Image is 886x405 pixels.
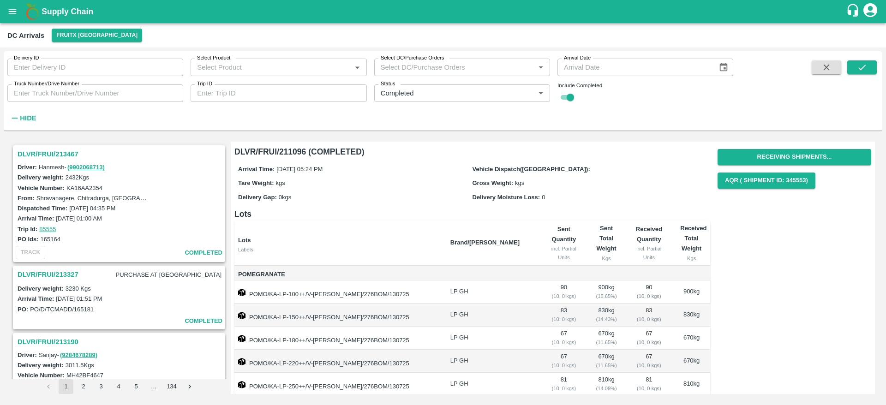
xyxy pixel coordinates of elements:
[18,205,67,212] label: Dispatched Time:
[18,306,28,313] label: PO:
[193,61,348,73] input: Select Product
[443,350,540,373] td: LP GH
[279,194,291,201] span: 0 kgs
[20,114,36,122] strong: Hide
[595,338,618,346] div: ( 11.65 %)
[18,195,35,202] label: From:
[535,87,547,99] button: Open
[443,327,540,350] td: LP GH
[234,208,710,220] h6: Lots
[636,226,662,243] b: Received Quantity
[597,225,617,252] b: Sent Total Weight
[564,54,591,62] label: Arrival Date
[238,289,245,296] img: box
[18,215,54,222] label: Arrival Time:
[588,304,625,327] td: 830 kg
[588,350,625,373] td: 670 kg
[238,166,275,173] label: Arrival Time:
[443,280,540,304] td: LP GH
[377,61,520,73] input: Select DC/Purchase Orders
[547,338,581,346] div: ( 10, 0 kgs)
[473,194,540,201] label: Delivery Moisture Loss:
[69,205,115,212] label: [DATE] 04:35 PM
[238,312,245,319] img: box
[185,248,222,258] span: completed
[238,335,245,342] img: box
[540,280,588,304] td: 90
[197,80,212,88] label: Trip ID
[30,306,94,313] label: PO/D/TCMADD/165181
[673,373,710,396] td: 810 kg
[66,285,91,292] label: 3230 Kgs
[547,384,581,393] div: ( 10, 0 kgs)
[381,54,444,62] label: Select DC/Purchase Orders
[7,110,39,126] button: Hide
[381,80,395,88] label: Status
[632,361,665,369] div: ( 10, 0 kgs)
[18,268,78,280] h3: DLVR/FRUI/213327
[680,254,703,262] div: Kgs
[36,194,240,202] label: Shravanagere, Chitradurga, [GEOGRAPHIC_DATA], [GEOGRAPHIC_DATA]
[535,61,547,73] button: Open
[76,379,91,394] button: Go to page 2
[52,29,142,42] button: Select DC
[56,215,102,222] label: [DATE] 01:00 AM
[18,185,65,191] label: Vehicle Number:
[632,315,665,323] div: ( 10, 0 kgs)
[59,379,73,394] button: page 1
[547,315,581,323] div: ( 10, 0 kgs)
[276,179,285,186] span: kgs
[846,3,862,20] div: customer-support
[238,245,443,254] div: Labels
[238,269,443,280] span: Pomegranate
[66,372,103,379] label: MH42BF4647
[547,292,581,300] div: ( 10, 0 kgs)
[540,327,588,350] td: 67
[42,7,93,16] b: Supply Chain
[182,379,197,394] button: Go to next page
[595,315,618,323] div: ( 14.43 %)
[234,350,443,373] td: POMO/KA-LP-220++/V-[PERSON_NAME]/276BOM/130725
[114,269,223,281] p: PURCHASE AT [GEOGRAPHIC_DATA]
[18,336,223,348] h3: DLVR/FRUI/213190
[588,373,625,396] td: 810 kg
[238,179,274,186] label: Tare Weight:
[14,80,79,88] label: Truck Number/Drive Number
[718,149,871,165] button: Receiving Shipments...
[862,2,879,21] div: account of current user
[551,226,576,243] b: Sent Quantity
[18,351,37,358] label: Driver:
[673,327,710,350] td: 670 kg
[39,226,56,232] a: 85555
[673,280,710,304] td: 900 kg
[276,166,323,173] span: [DATE] 05:24 PM
[632,244,665,262] div: incl. Partial Units
[18,285,64,292] label: Delivery weight:
[715,59,732,76] button: Choose date
[39,164,106,171] span: Hanmesh -
[18,372,65,379] label: Vehicle Number:
[595,361,618,369] div: ( 11.65 %)
[443,373,540,396] td: LP GH
[164,379,180,394] button: Go to page 134
[673,304,710,327] td: 830 kg
[7,30,44,42] div: DC Arrivals
[39,351,98,358] span: Sanjay -
[234,373,443,396] td: POMO/KA-LP-250++/V-[PERSON_NAME]/276BOM/130725
[547,361,581,369] div: ( 10, 0 kgs)
[632,338,665,346] div: ( 10, 0 kgs)
[146,382,161,391] div: …
[588,280,625,304] td: 900 kg
[111,379,126,394] button: Go to page 4
[14,54,39,62] label: Delivery ID
[632,292,665,300] div: ( 10, 0 kgs)
[718,173,815,189] button: AQR ( Shipment Id: 345553)
[443,304,540,327] td: LP GH
[625,280,673,304] td: 90
[185,316,222,327] span: completed
[595,254,618,262] div: Kgs
[23,2,42,21] img: logo
[40,379,198,394] nav: pagination navigation
[542,194,545,201] span: 0
[351,61,363,73] button: Open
